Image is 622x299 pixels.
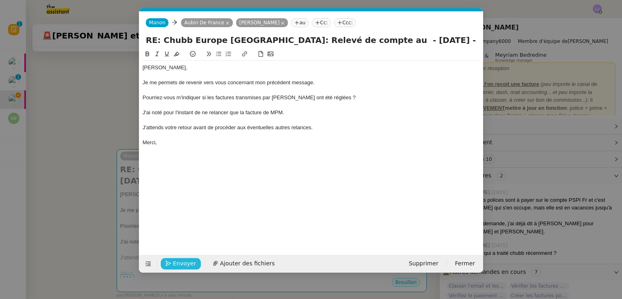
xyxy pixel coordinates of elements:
span: Manon [149,20,165,26]
button: Envoyer [161,258,201,269]
nz-tag: Cc: [312,18,331,27]
span: Fermer [455,259,475,268]
span: Ajouter des fichiers [220,259,275,268]
span: Envoyer [173,259,196,268]
nz-tag: Aubin De France [181,18,233,27]
div: Je me permets de revenir vers vous concernant mon précédent message. [143,79,480,86]
input: Subject [146,34,477,46]
span: Supprimer [409,259,438,268]
div: Merci, [143,139,480,146]
div: [PERSON_NAME], [143,64,480,71]
nz-tag: [PERSON_NAME] [236,18,288,27]
div: Pourriez-vous m'indiquer si les factures transmises par [PERSON_NAME] ont été réglées ? [143,94,480,101]
button: Supprimer [404,258,443,269]
nz-tag: au [291,18,309,27]
button: Ajouter des fichiers [208,258,279,269]
button: Fermer [450,258,480,269]
nz-tag: Ccc: [334,18,356,27]
div: J'ai noté pour l'instant de ne relancer que la facture de MPM. [143,109,480,116]
div: J'attends votre retour avant de procéder aux éventuelles autres relances. [143,124,480,131]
